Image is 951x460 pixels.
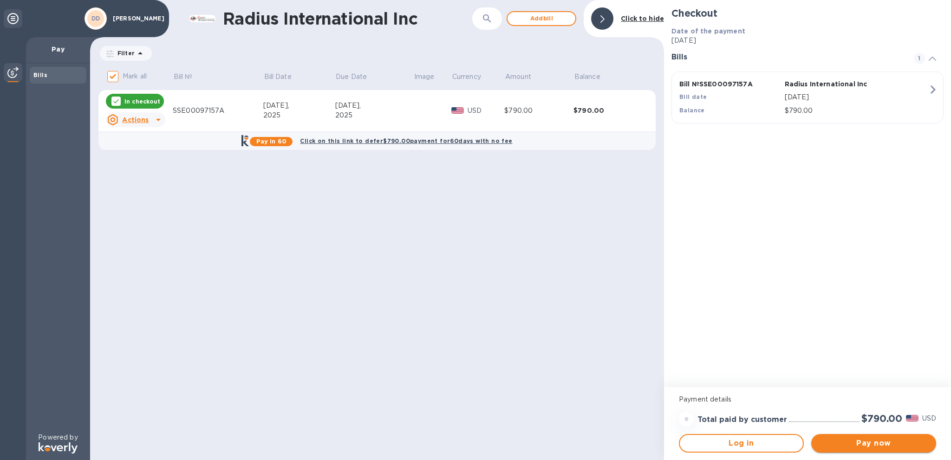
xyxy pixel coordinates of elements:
button: Log in [679,434,804,453]
p: Due Date [336,72,367,82]
span: Amount [505,72,543,82]
h2: $790.00 [861,413,902,424]
span: Add bill [515,13,568,24]
p: Bill № [174,72,193,82]
p: Radius International Inc [785,79,886,89]
button: Bill №SSE00097157ARadius International IncBill date[DATE]Balance$790.00 [671,71,944,123]
span: Log in [687,438,795,449]
div: SSE00097157A [173,106,263,116]
h3: Bills [671,53,903,62]
p: $790.00 [785,106,928,116]
b: Bills [33,71,47,78]
p: [DATE] [785,92,928,102]
div: [DATE], [263,101,335,110]
p: Filter [114,49,135,57]
span: Pay now [819,438,929,449]
p: [DATE] [671,36,944,45]
h1: Radius International Inc [223,9,472,28]
p: Pay [33,45,83,54]
span: Bill Date [264,72,304,82]
p: Payment details [679,395,936,404]
p: In checkout [124,97,160,105]
p: USD [922,414,936,423]
div: 2025 [263,110,335,120]
p: Bill Date [264,72,292,82]
b: DD [91,15,100,22]
img: USD [451,107,464,114]
div: = [679,412,694,427]
span: 1 [914,53,925,64]
p: USD [468,106,505,116]
b: Pay in 60 [256,138,287,145]
h2: Checkout [671,7,944,19]
p: Balance [574,72,600,82]
span: Due Date [336,72,379,82]
p: Currency [452,72,481,82]
p: [PERSON_NAME] [113,15,159,22]
div: $790.00 [573,106,643,115]
b: Click to hide [621,15,664,22]
button: Pay now [811,434,936,453]
p: Amount [505,72,531,82]
p: Mark all [123,71,147,81]
span: Bill № [174,72,205,82]
p: Powered by [38,433,78,442]
h3: Total paid by customer [697,415,787,424]
img: USD [906,415,918,421]
p: Bill № SSE00097157A [679,79,781,89]
b: Bill date [679,93,707,100]
span: Balance [574,72,612,82]
u: Actions [122,116,149,123]
b: Click on this link to defer $790.00 payment for 60 days with no fee [300,137,512,144]
div: 2025 [335,110,413,120]
div: [DATE], [335,101,413,110]
img: Logo [39,442,78,454]
button: Addbill [507,11,576,26]
p: Image [414,72,435,82]
div: $790.00 [504,106,573,116]
b: Balance [679,107,705,114]
b: Date of the payment [671,27,745,35]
